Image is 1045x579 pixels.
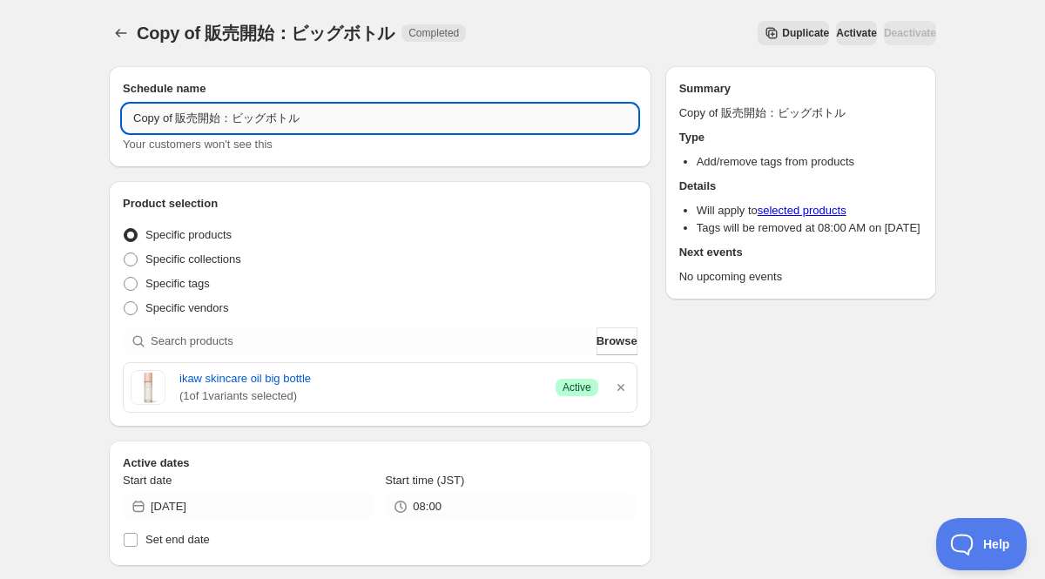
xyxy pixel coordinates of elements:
h2: Schedule name [123,80,637,98]
span: Completed [408,26,459,40]
span: Set end date [145,533,210,546]
span: Duplicate [782,26,829,40]
h2: Next events [679,244,922,261]
span: Copy of 販売開始：ビッグボトル [137,24,394,43]
p: No upcoming events [679,268,922,286]
a: ikaw skincare oil big bottle [179,370,542,387]
span: Browse [597,333,637,350]
span: Start time (JST) [385,474,464,487]
button: Browse [597,327,637,355]
h2: Summary [679,80,922,98]
span: Specific vendors [145,301,228,314]
iframe: Toggle Customer Support [936,518,1028,570]
li: Tags will be removed at 08:00 AM on [DATE] [697,219,922,237]
span: Activate [836,26,877,40]
button: Schedules [109,21,133,45]
li: Add/remove tags from products [697,153,922,171]
h2: Active dates [123,454,637,472]
p: Copy of 販売開始：ビッグボトル [679,104,922,122]
span: Specific collections [145,252,241,266]
h2: Details [679,178,922,195]
a: selected products [758,204,846,217]
span: ( 1 of 1 variants selected) [179,387,542,405]
button: Activate [836,21,877,45]
span: Specific products [145,228,232,241]
h2: Type [679,129,922,146]
span: Specific tags [145,277,210,290]
h2: Product selection [123,195,637,212]
li: Will apply to [697,202,922,219]
span: Start date [123,474,172,487]
span: Active [563,380,591,394]
input: Search products [151,327,593,355]
button: Secondary action label [758,21,829,45]
span: Your customers won't see this [123,138,273,151]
